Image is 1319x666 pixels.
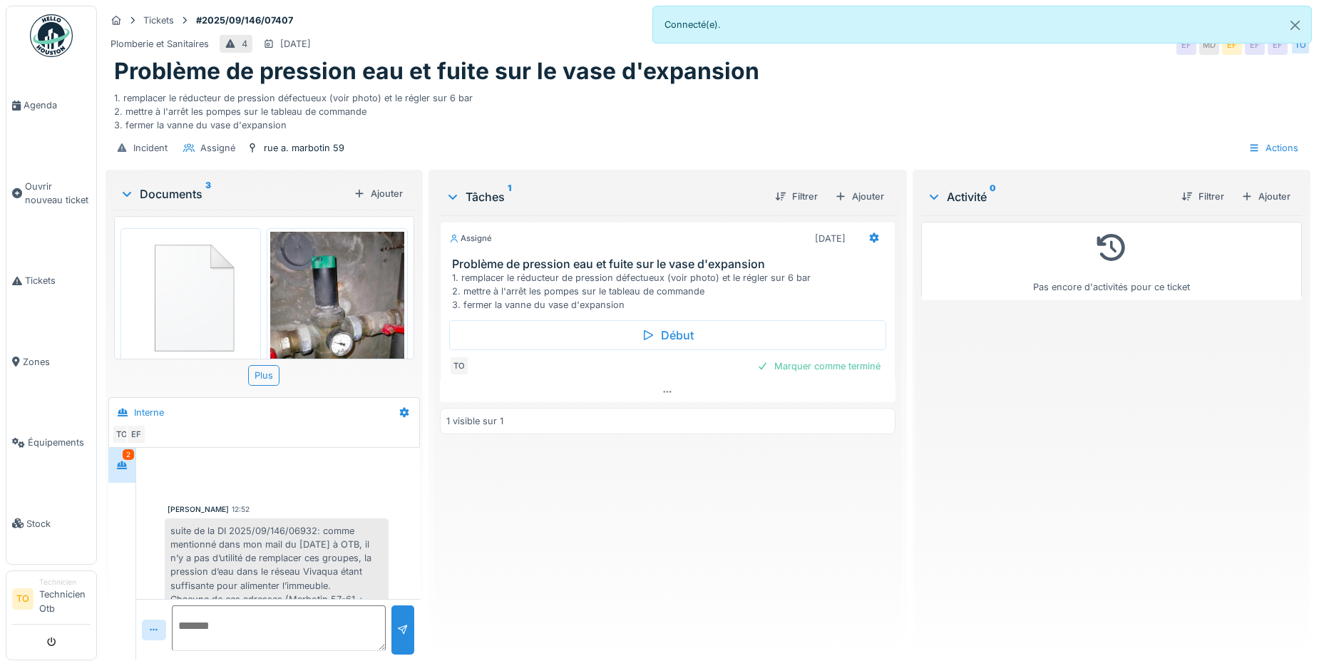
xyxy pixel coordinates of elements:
[1268,35,1288,55] div: EF
[280,37,311,51] div: [DATE]
[6,240,96,321] a: Tickets
[769,187,823,206] div: Filtrer
[1176,35,1196,55] div: EF
[232,504,250,515] div: 12:52
[39,577,91,588] div: Technicien
[446,414,503,428] div: 1 visible sur 1
[23,355,91,369] span: Zones
[114,86,1302,133] div: 1. remplacer le réducteur de pression défectueux (voir photo) et le régler sur 6 bar 2. mettre à ...
[124,232,257,359] img: 84750757-fdcc6f00-afbb-11ea-908a-1074b026b06b.png
[134,406,164,419] div: Interne
[270,232,404,410] img: joukv0gf0nqed17hakn64g3af8uw
[200,141,235,155] div: Assigné
[508,188,511,205] sup: 1
[1236,187,1296,206] div: Ajouter
[348,184,409,203] div: Ajouter
[6,402,96,483] a: Équipements
[751,357,886,376] div: Marquer comme terminé
[248,365,279,386] div: Plus
[114,58,759,85] h1: Problème de pression eau et fuite sur le vase d'expansion
[652,6,1312,43] div: Connecté(e).
[126,424,146,444] div: EF
[449,232,492,245] div: Assigné
[1242,138,1305,158] div: Actions
[25,180,91,207] span: Ouvrir nouveau ticket
[120,185,348,203] div: Documents
[112,424,132,444] div: TO
[12,588,34,610] li: TO
[815,232,846,245] div: [DATE]
[6,483,96,564] a: Stock
[12,577,91,625] a: TO TechnicienTechnicien Otb
[452,271,889,312] div: 1. remplacer le réducteur de pression défectueux (voir photo) et le régler sur 6 bar 2. mettre à ...
[446,188,764,205] div: Tâches
[449,356,469,376] div: TO
[829,187,890,206] div: Ajouter
[28,436,91,449] span: Équipements
[930,228,1293,294] div: Pas encore d'activités pour ce ticket
[205,185,211,203] sup: 3
[133,141,168,155] div: Incident
[39,577,91,621] li: Technicien Otb
[123,449,134,460] div: 2
[190,14,299,27] strong: #2025/09/146/07407
[26,517,91,531] span: Stock
[168,504,229,515] div: [PERSON_NAME]
[1222,35,1242,55] div: EF
[242,37,247,51] div: 4
[1290,35,1310,55] div: TO
[111,37,209,51] div: Plomberie et Sanitaires
[449,320,886,350] div: Début
[452,257,889,271] h3: Problème de pression eau et fuite sur le vase d'expansion
[143,14,174,27] div: Tickets
[264,141,344,155] div: rue a. marbotin 59
[6,65,96,145] a: Agenda
[1245,35,1265,55] div: EF
[6,145,96,240] a: Ouvrir nouveau ticket
[6,322,96,402] a: Zones
[990,188,996,205] sup: 0
[24,98,91,112] span: Agenda
[25,274,91,287] span: Tickets
[30,14,73,57] img: Badge_color-CXgf-gQk.svg
[927,188,1170,205] div: Activité
[1176,187,1230,206] div: Filtrer
[1279,6,1311,44] button: Close
[1199,35,1219,55] div: MD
